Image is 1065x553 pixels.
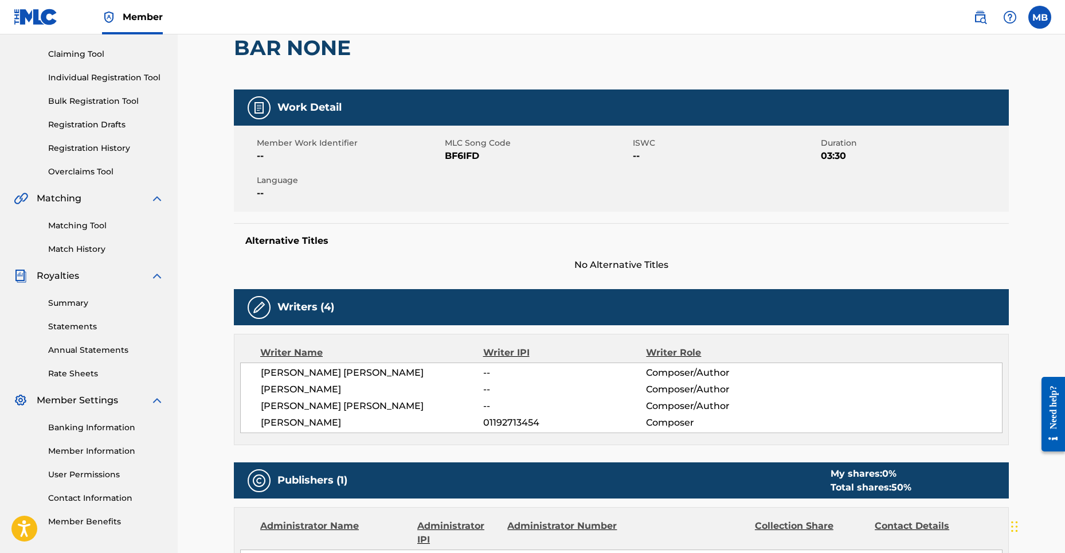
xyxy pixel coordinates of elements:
div: User Menu [1028,6,1051,29]
span: MLC Song Code [445,137,630,149]
h5: Publishers (1) [277,474,347,487]
iframe: Chat Widget [1008,498,1065,553]
span: [PERSON_NAME] [261,383,483,396]
a: Member Benefits [48,516,164,528]
div: Writer Role [646,346,794,360]
a: Registration History [48,142,164,154]
a: Annual Statements [48,344,164,356]
span: [PERSON_NAME] [PERSON_NAME] [261,399,483,413]
h2: BAR NONE [234,35,357,61]
a: Match History [48,243,164,255]
span: ISWC [633,137,818,149]
a: Overclaims Tool [48,166,164,178]
div: Collection Share [755,519,866,547]
a: Banking Information [48,422,164,434]
span: Matching [37,192,81,205]
a: Statements [48,321,164,333]
span: 01192713454 [483,416,646,430]
div: Total shares: [831,481,911,494]
span: Composer [646,416,794,430]
img: Publishers [252,474,266,488]
img: expand [150,394,164,407]
span: -- [483,383,646,396]
a: Rate Sheets [48,368,164,380]
a: User Permissions [48,469,164,481]
span: Member Settings [37,394,118,407]
span: Composer/Author [646,383,794,396]
a: Member Information [48,445,164,457]
span: Member [123,10,163,24]
span: 50 % [891,482,911,493]
span: -- [633,149,818,163]
h5: Alternative Titles [245,235,997,247]
span: [PERSON_NAME] [PERSON_NAME] [261,366,483,380]
div: Administrator IPI [417,519,499,547]
span: -- [483,366,646,380]
img: Member Settings [14,394,28,407]
div: Writer IPI [483,346,647,360]
span: No Alternative Titles [234,258,1009,272]
span: -- [257,149,442,163]
span: -- [483,399,646,413]
img: MLC Logo [14,9,58,25]
span: Member Work Identifier [257,137,442,149]
a: Registration Drafts [48,119,164,131]
img: expand [150,192,164,205]
div: Administrator Name [260,519,409,547]
div: Drag [1011,509,1018,544]
img: Writers [252,301,266,314]
img: Work Detail [252,101,266,115]
a: Contact Information [48,492,164,504]
a: Matching Tool [48,220,164,232]
span: Composer/Author [646,399,794,413]
img: Royalties [14,269,28,283]
div: Contact Details [875,519,986,547]
a: Summary [48,297,164,309]
span: Royalties [37,269,79,283]
a: Claiming Tool [48,48,164,60]
span: Composer/Author [646,366,794,380]
span: Duration [821,137,1006,149]
a: Individual Registration Tool [48,72,164,84]
span: Language [257,174,442,186]
img: Matching [14,192,28,205]
iframe: Resource Center [1033,368,1065,461]
h5: Writers (4) [277,301,334,314]
span: 03:30 [821,149,1006,163]
h5: Work Detail [277,101,342,114]
span: BF6IFD [445,149,630,163]
span: [PERSON_NAME] [261,416,483,430]
a: Bulk Registration Tool [48,95,164,107]
a: Public Search [969,6,992,29]
span: 0 % [882,468,896,479]
div: Administrator Number [507,519,618,547]
span: -- [257,186,442,200]
img: expand [150,269,164,283]
img: search [973,10,987,24]
div: Writer Name [260,346,483,360]
div: Help [999,6,1021,29]
img: help [1003,10,1017,24]
div: My shares: [831,467,911,481]
img: Top Rightsholder [102,10,116,24]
